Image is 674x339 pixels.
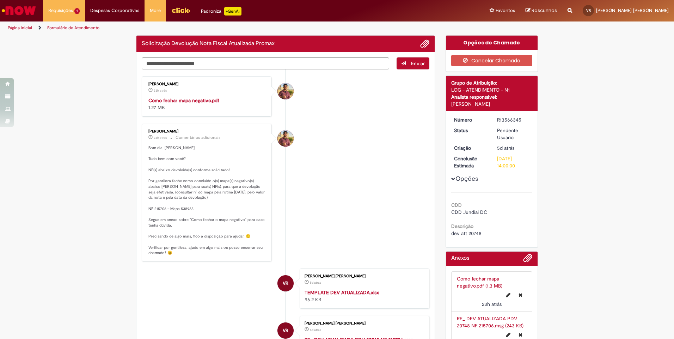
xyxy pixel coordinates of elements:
[154,88,167,93] span: 23h atrás
[451,93,533,100] div: Analista responsável:
[5,21,444,35] ul: Trilhas de página
[457,276,502,289] a: Como fechar mapa negativo.pdf (1.3 MB)
[176,135,221,141] small: Comentários adicionais
[310,281,321,285] time: 25/09/2025 12:06:08
[451,255,469,261] h2: Anexos
[310,328,321,332] span: 5d atrás
[532,7,557,14] span: Rascunhos
[154,136,167,140] time: 29/09/2025 08:37:19
[451,230,482,236] span: dev att 20748
[310,281,321,285] span: 5d atrás
[482,301,502,307] time: 29/09/2025 08:37:33
[283,322,288,339] span: VR
[523,253,532,266] button: Adicionar anexos
[397,57,429,69] button: Enviar
[47,25,99,31] a: Formulário de Atendimento
[277,322,294,339] div: Vitor Gimenez Ribeiro
[305,321,422,326] div: [PERSON_NAME] [PERSON_NAME]
[420,39,429,48] button: Adicionar anexos
[148,97,266,111] div: 1.27 MB
[451,86,533,93] div: LOG - ATENDIMENTO - N1
[451,209,487,215] span: CDD Jundiai DC
[586,8,591,13] span: VR
[497,145,514,151] time: 25/09/2025 12:06:24
[154,88,167,93] time: 29/09/2025 08:37:33
[224,7,241,16] p: +GenAi
[48,7,73,14] span: Requisições
[277,275,294,291] div: Vitor Gimenez Ribeiro
[171,5,190,16] img: click_logo_yellow_360x200.png
[449,155,492,169] dt: Conclusão Estimada
[8,25,32,31] a: Página inicial
[283,275,288,292] span: VR
[142,41,275,47] h2: Solicitação Devolução Nota Fiscal Atualizada Promax Histórico de tíquete
[305,289,379,296] a: TEMPLATE DEV ATUALIZADA.xlsx
[277,83,294,99] div: Vitor Jeremias Da Silva
[497,127,530,141] div: Pendente Usuário
[148,82,266,86] div: [PERSON_NAME]
[514,289,527,301] button: Excluir Como fechar mapa negativo.pdf
[451,223,473,229] b: Descrição
[277,130,294,147] div: Vitor Jeremias Da Silva
[526,7,557,14] a: Rascunhos
[451,100,533,107] div: [PERSON_NAME]
[142,57,389,69] textarea: Digite sua mensagem aqui...
[497,144,530,152] div: 25/09/2025 12:06:24
[154,136,167,140] span: 23h atrás
[482,301,502,307] span: 23h atrás
[148,145,266,256] p: Bom dia, [PERSON_NAME]! Tudo bem com você? NF(s) abaixo devolvida(s) conforme solicitado! Por gen...
[497,116,530,123] div: R13566345
[148,97,219,104] a: Como fechar mapa negativo.pdf
[305,274,422,278] div: [PERSON_NAME] [PERSON_NAME]
[90,7,139,14] span: Despesas Corporativas
[596,7,669,13] span: [PERSON_NAME] [PERSON_NAME]
[451,202,462,208] b: CDD
[446,36,538,50] div: Opções do Chamado
[150,7,161,14] span: More
[497,145,514,151] span: 5d atrás
[310,328,321,332] time: 25/09/2025 12:06:08
[449,116,492,123] dt: Número
[1,4,37,18] img: ServiceNow
[449,127,492,134] dt: Status
[502,289,515,301] button: Editar nome de arquivo Como fechar mapa negativo.pdf
[201,7,241,16] div: Padroniza
[449,144,492,152] dt: Criação
[497,155,530,169] div: [DATE] 14:00:00
[451,55,533,66] button: Cancelar Chamado
[457,315,523,329] a: RE_ DEV ATUALIZADA PDV 20748 NF 215706.msg (243 KB)
[451,79,533,86] div: Grupo de Atribuição:
[411,60,425,67] span: Enviar
[148,129,266,134] div: [PERSON_NAME]
[74,8,80,14] span: 1
[496,7,515,14] span: Favoritos
[305,289,422,303] div: 96.2 KB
